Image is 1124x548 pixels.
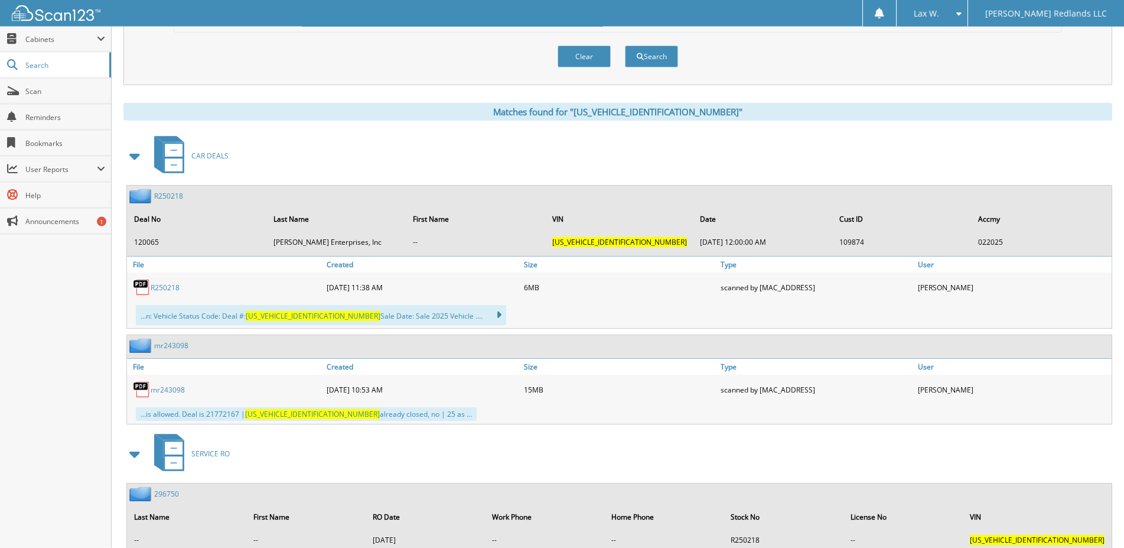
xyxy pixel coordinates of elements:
[546,207,693,231] th: VIN
[129,338,154,353] img: folder2.png
[521,378,718,401] div: 15MB
[915,257,1112,273] a: User
[136,407,477,421] div: ...is allowed. Deal is 21772167 | already closed, no | 25 as ...
[486,505,604,529] th: Work Phone
[324,257,520,273] a: Created
[521,275,718,299] div: 6MB
[718,257,914,273] a: Type
[552,237,687,247] span: [US_VEHICLE_IDENTIFICATION_NUMBER]
[25,86,105,96] span: Scan
[127,257,324,273] a: File
[972,207,1110,231] th: Accmy
[191,151,229,161] span: CAR DEALS
[521,359,718,375] a: Size
[154,191,183,201] a: R250218
[25,112,105,122] span: Reminders
[725,505,843,529] th: Stock No
[558,46,611,67] button: Clear
[247,505,366,529] th: First Name
[915,359,1112,375] a: User
[915,378,1112,401] div: [PERSON_NAME]
[972,232,1110,252] td: 022025
[128,207,266,231] th: Deal No
[25,34,97,44] span: Cabinets
[964,505,1110,529] th: VIN
[136,305,506,325] div: ...n: Vehicle Status Code: Deal #: Sale Date: Sale 2025 Vehicle ....
[694,207,832,231] th: Date
[151,385,185,395] a: mr243098
[845,505,963,529] th: License No
[123,103,1112,121] div: Matches found for "[US_VEHICLE_IDENTIFICATION_NUMBER]"
[407,232,545,252] td: --
[718,275,914,299] div: scanned by [MAC_ADDRESS]
[133,278,151,296] img: PDF.png
[25,60,103,70] span: Search
[833,232,972,252] td: 109874
[985,10,1107,17] span: [PERSON_NAME] Redlands LLC
[246,311,380,321] span: [US_VEHICLE_IDENTIFICATION_NUMBER]
[915,275,1112,299] div: [PERSON_NAME]
[718,378,914,401] div: scanned by [MAC_ADDRESS]
[127,359,324,375] a: File
[12,5,100,21] img: scan123-logo-white.svg
[128,232,266,252] td: 120065
[324,378,520,401] div: [DATE] 10:53 AM
[151,283,180,293] a: R250218
[129,189,154,203] img: folder2.png
[245,409,380,419] span: [US_VEHICLE_IDENTIFICATION_NUMBER]
[147,132,229,179] a: CAR DEALS
[718,359,914,375] a: Type
[1065,491,1124,548] iframe: Chat Widget
[605,505,724,529] th: Home Phone
[694,232,832,252] td: [DATE] 12:00:00 AM
[324,359,520,375] a: Created
[521,257,718,273] a: Size
[154,341,188,351] a: mr243098
[154,489,179,499] a: 296750
[97,217,106,226] div: 1
[625,46,678,67] button: Search
[133,381,151,398] img: PDF.png
[268,232,406,252] td: [PERSON_NAME] Enterprises, Inc
[25,190,105,200] span: Help
[324,275,520,299] div: [DATE] 11:38 AM
[128,505,246,529] th: Last Name
[147,430,230,477] a: SERVICE RO
[268,207,406,231] th: Last Name
[25,216,105,226] span: Announcements
[25,138,105,148] span: Bookmarks
[914,10,939,17] span: Lax W.
[25,164,97,174] span: User Reports
[191,449,230,459] span: SERVICE RO
[367,505,485,529] th: RO Date
[129,487,154,501] img: folder2.png
[407,207,545,231] th: First Name
[833,207,972,231] th: Cust ID
[970,535,1105,545] span: [US_VEHICLE_IDENTIFICATION_NUMBER]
